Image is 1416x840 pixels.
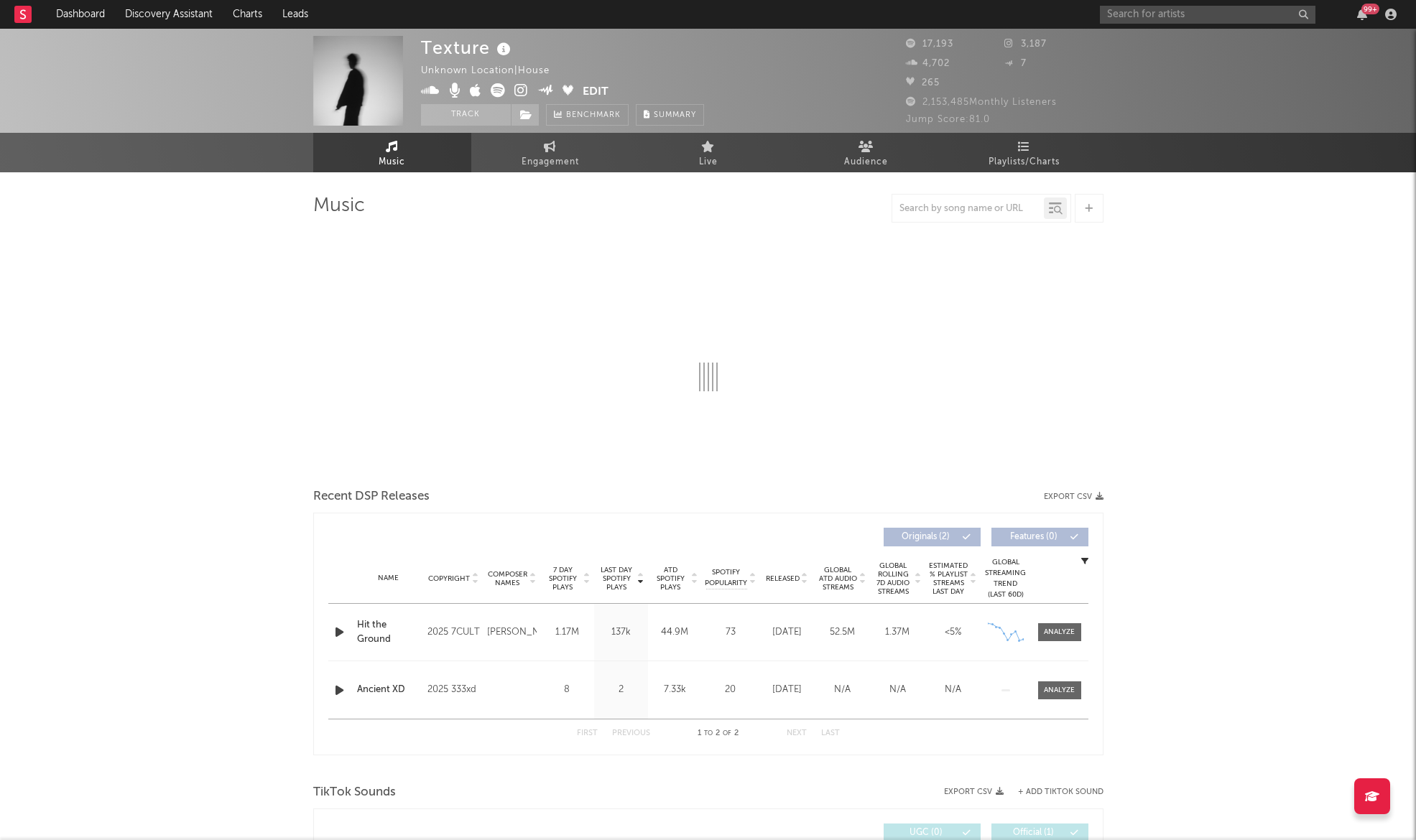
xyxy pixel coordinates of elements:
span: UGC ( 0 ) [893,829,959,837]
div: 137k [598,625,644,640]
div: 1 2 2 [679,725,758,742]
span: Last Day Spotify Plays [598,566,636,592]
div: Name [357,573,420,584]
button: Originals(2) [884,528,981,546]
div: [DATE] [763,683,811,697]
div: N/A [818,683,866,697]
div: 2025 7CULT [427,624,480,641]
div: 2 [598,683,644,697]
div: 8 [544,683,591,697]
span: Recent DSP Releases [313,488,430,505]
div: Texture [421,36,514,60]
span: Copyright [428,574,470,583]
div: 2025 333xd [427,681,480,699]
span: Official ( 1 ) [1001,829,1067,837]
div: 52.5M [818,625,866,640]
span: 7 [1004,59,1027,68]
span: Live [699,154,718,171]
span: Benchmark [566,107,621,124]
div: 73 [705,625,756,640]
span: Playlists/Charts [989,154,1060,171]
div: Unknown Location | House [421,62,566,80]
span: Engagement [522,154,579,171]
span: Originals ( 2 ) [893,533,959,541]
div: 1.17M [544,625,591,640]
span: Global ATD Audio Streams [818,566,858,592]
span: Jump Score: 81.0 [906,115,990,124]
a: Engagement [471,133,629,172]
a: Playlists/Charts [945,133,1103,172]
div: 20 [705,683,756,697]
div: 99 + [1361,4,1379,14]
span: 4,702 [906,59,950,68]
button: 99+ [1357,9,1367,20]
span: Composer Names [487,570,528,587]
div: [PERSON_NAME] [487,624,537,641]
span: Released [766,574,800,583]
a: Ancient XD [357,683,420,697]
span: TikTok Sounds [313,784,396,801]
button: Export CSV [944,788,1004,796]
span: 7 Day Spotify Plays [544,566,582,592]
a: Music [313,133,471,172]
span: 265 [906,78,940,88]
span: Global Rolling 7D Audio Streams [874,561,913,596]
span: 3,187 [1004,39,1047,49]
div: 44.9M [652,625,698,640]
span: ATD Spotify Plays [652,566,690,592]
span: Estimated % Playlist Streams Last Day [929,561,968,596]
a: Audience [787,133,945,172]
div: [DATE] [763,625,811,640]
span: 2,153,485 Monthly Listeners [906,98,1057,107]
a: Hit the Ground [357,618,420,646]
div: N/A [929,683,977,697]
input: Search by song name or URL [892,203,1044,215]
button: Edit [583,83,608,101]
div: N/A [874,683,922,697]
button: Export CSV [1044,493,1103,501]
a: Live [629,133,787,172]
span: of [723,730,731,737]
span: 17,193 [906,39,953,49]
div: 7.33k [652,683,698,697]
button: First [577,729,598,737]
button: Features(0) [991,528,1088,546]
span: Audience [844,154,888,171]
input: Search for artists [1100,6,1315,24]
span: Features ( 0 ) [1001,533,1067,541]
button: + Add TikTok Sound [1004,788,1103,796]
button: Next [787,729,807,737]
span: Spotify Popularity [705,567,747,589]
a: Benchmark [546,104,629,126]
div: <5% [929,625,977,640]
button: + Add TikTok Sound [1018,788,1103,796]
div: Global Streaming Trend (Last 60D) [984,557,1027,600]
span: to [704,730,713,737]
button: Last [821,729,840,737]
span: Summary [654,111,696,119]
button: Track [421,104,511,126]
div: 1.37M [874,625,922,640]
button: Previous [612,729,650,737]
button: Summary [636,104,704,126]
span: Music [379,154,405,171]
